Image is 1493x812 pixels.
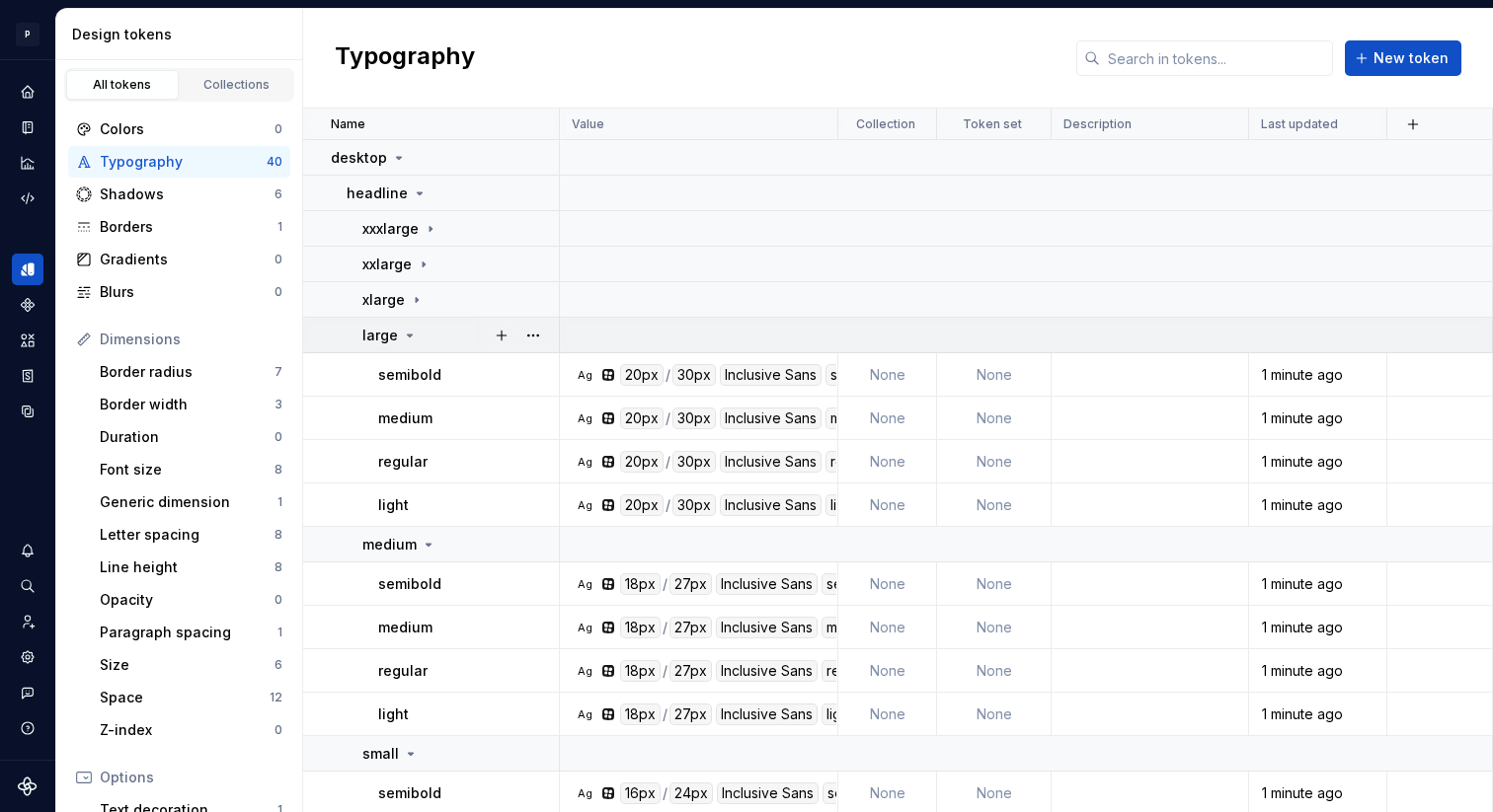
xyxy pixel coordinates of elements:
[1261,116,1338,132] p: Last updated
[72,25,294,44] div: Design tokens
[672,407,716,429] div: 30px
[620,407,664,429] div: 20px
[100,395,275,414] div: Border width
[68,244,290,275] a: Gradients0
[716,617,818,638] div: Inclusive Sans
[277,625,282,640] div: 1
[720,407,822,429] div: Inclusive Sans
[716,660,818,682] div: Inclusive Sans
[669,617,712,638] div: 27px
[92,714,290,746] a: Z-index0
[92,454,290,485] a: Font size8
[577,367,592,383] div: Ag
[666,494,670,516] div: /
[378,704,409,724] p: light
[12,570,43,602] button: Search ⌘K
[100,525,275,545] div: Letter spacing
[1250,365,1385,385] div: 1 minute ago
[16,23,39,46] div: P
[937,397,1052,440] td: None
[1250,783,1385,803] div: 1 minute ago
[577,663,592,679] div: Ag
[663,782,668,804] div: /
[963,116,1022,132] p: Token set
[12,396,43,427] div: Data sources
[825,407,886,429] div: medium
[577,454,592,470] div: Ag
[12,183,43,214] div: Code automation
[838,397,937,440] td: None
[672,451,716,473] div: 30px
[672,364,716,386] div: 30px
[100,250,275,269] div: Gradients
[1250,618,1385,637] div: 1 minute ago
[12,641,43,673] a: Settings
[100,217,277,237] div: Borders
[620,451,664,473] div: 20px
[856,116,915,132] p: Collection
[937,606,1052,649] td: None
[335,40,475,76] h2: Typography
[4,13,51,55] button: P
[73,77,172,93] div: All tokens
[838,649,937,693] td: None
[577,410,592,426] div: Ag
[1374,48,1449,68] span: New token
[100,720,275,740] div: Z-index
[378,452,428,472] p: regular
[12,111,43,143] a: Documentation
[12,254,43,285] div: Design tokens
[100,427,275,447] div: Duration
[92,389,290,420] a: Border width3
[720,364,822,386] div: Inclusive Sans
[717,782,819,804] div: Inclusive Sans
[100,688,270,707] div: Space
[378,495,409,515] p: light
[275,527,282,543] div: 8
[572,116,604,132] p: Value
[100,492,277,512] div: Generic dimension
[720,451,822,473] div: Inclusive Sans
[716,573,818,595] div: Inclusive Sans
[937,562,1052,606] td: None
[620,703,661,725] div: 18px
[275,397,282,412] div: 3
[838,693,937,736] td: None
[669,573,712,595] div: 27px
[92,584,290,616] a: Opacity0
[68,146,290,178] a: Typography40
[666,407,670,429] div: /
[12,360,43,392] div: Storybook stories
[937,353,1052,397] td: None
[92,356,290,388] a: Border radius7
[823,782,892,804] div: semibold
[378,365,441,385] p: semibold
[92,421,290,453] a: Duration0
[92,552,290,583] a: Line height8
[12,325,43,356] a: Assets
[12,147,43,179] a: Analytics
[362,290,405,310] p: xlarge
[378,661,428,681] p: regular
[275,592,282,608] div: 0
[275,722,282,738] div: 0
[937,440,1052,483] td: None
[666,451,670,473] div: /
[275,559,282,575] div: 8
[100,330,282,349] div: Dimensions
[12,76,43,108] div: Home
[838,483,937,527] td: None
[577,576,592,592] div: Ag
[620,660,661,682] div: 18px
[362,326,398,345] p: large
[18,776,38,796] svg: Supernova Logo
[663,573,668,595] div: /
[12,677,43,708] div: Contact support
[12,535,43,566] button: Notifications
[275,657,282,673] div: 6
[100,557,275,577] div: Line height
[620,364,664,386] div: 20px
[825,494,862,516] div: light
